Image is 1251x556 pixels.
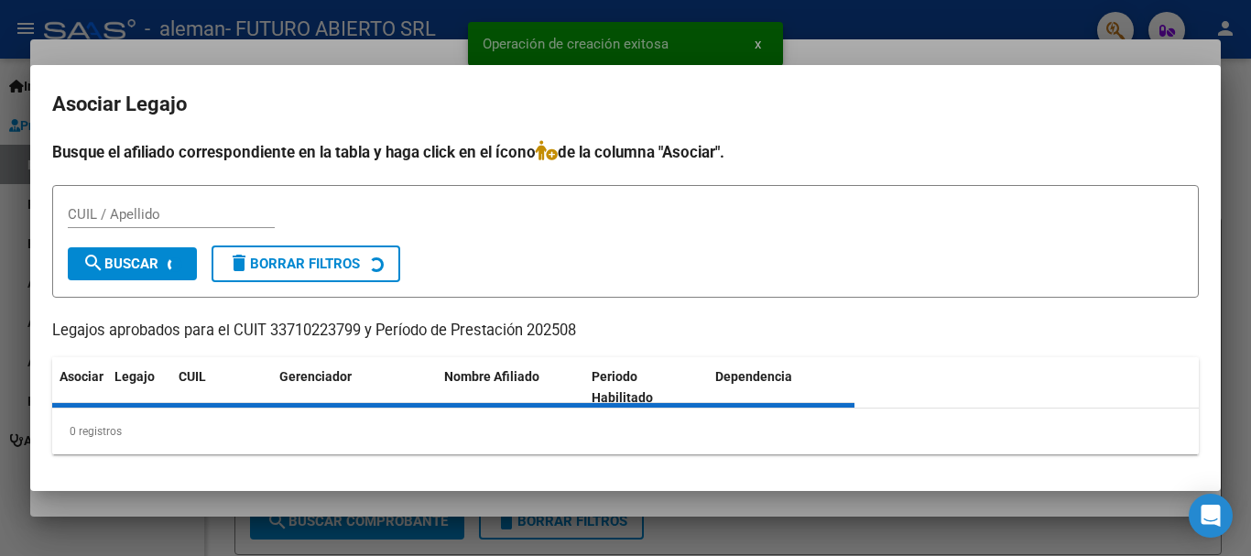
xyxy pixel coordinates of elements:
datatable-header-cell: Nombre Afiliado [437,357,584,418]
h4: Busque el afiliado correspondiente en la tabla y haga click en el ícono de la columna "Asociar". [52,140,1199,164]
h2: Asociar Legajo [52,87,1199,122]
button: Borrar Filtros [212,245,400,282]
span: Gerenciador [279,369,352,384]
datatable-header-cell: Legajo [107,357,171,418]
mat-icon: delete [228,252,250,274]
mat-icon: search [82,252,104,274]
div: 0 registros [52,409,1199,454]
span: Dependencia [715,369,792,384]
p: Legajos aprobados para el CUIT 33710223799 y Período de Prestación 202508 [52,320,1199,343]
span: Nombre Afiliado [444,369,539,384]
span: Periodo Habilitado [592,369,653,405]
span: Legajo [114,369,155,384]
span: Borrar Filtros [228,256,360,272]
datatable-header-cell: Asociar [52,357,107,418]
datatable-header-cell: Gerenciador [272,357,437,418]
span: Asociar [60,369,103,384]
span: CUIL [179,369,206,384]
div: Open Intercom Messenger [1189,494,1233,538]
span: Buscar [82,256,158,272]
datatable-header-cell: Dependencia [708,357,855,418]
button: Buscar [68,247,197,280]
datatable-header-cell: CUIL [171,357,272,418]
datatable-header-cell: Periodo Habilitado [584,357,708,418]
